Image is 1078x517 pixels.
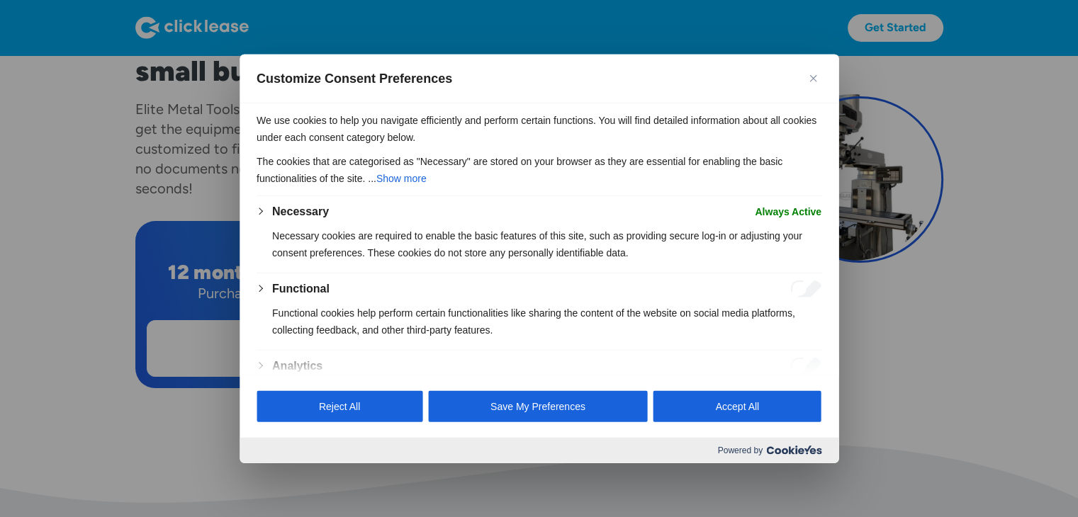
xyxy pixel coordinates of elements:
p: We use cookies to help you navigate efficiently and perform certain functions. You will find deta... [257,112,821,146]
p: The cookies that are categorised as "Necessary" are stored on your browser as they are essential ... [257,153,821,187]
button: Necessary [272,203,329,220]
img: Close [809,75,816,82]
p: Functional cookies help perform certain functionalities like sharing the content of the website o... [272,305,821,339]
div: Customize Consent Preferences [240,55,838,463]
p: Necessary cookies are required to enable the basic features of this site, such as providing secur... [272,227,821,261]
input: Enable Functional [790,280,821,297]
button: Save My Preferences [428,390,648,421]
img: Cookieyes logo [766,445,821,455]
div: Powered by [240,437,838,462]
button: Reject All [257,390,422,421]
span: Always Active [755,203,821,220]
span: Customize Consent Preferences [257,70,452,87]
button: Functional [272,280,330,297]
button: Show more [376,170,427,187]
button: Accept All [653,390,821,421]
button: Close [804,70,821,87]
